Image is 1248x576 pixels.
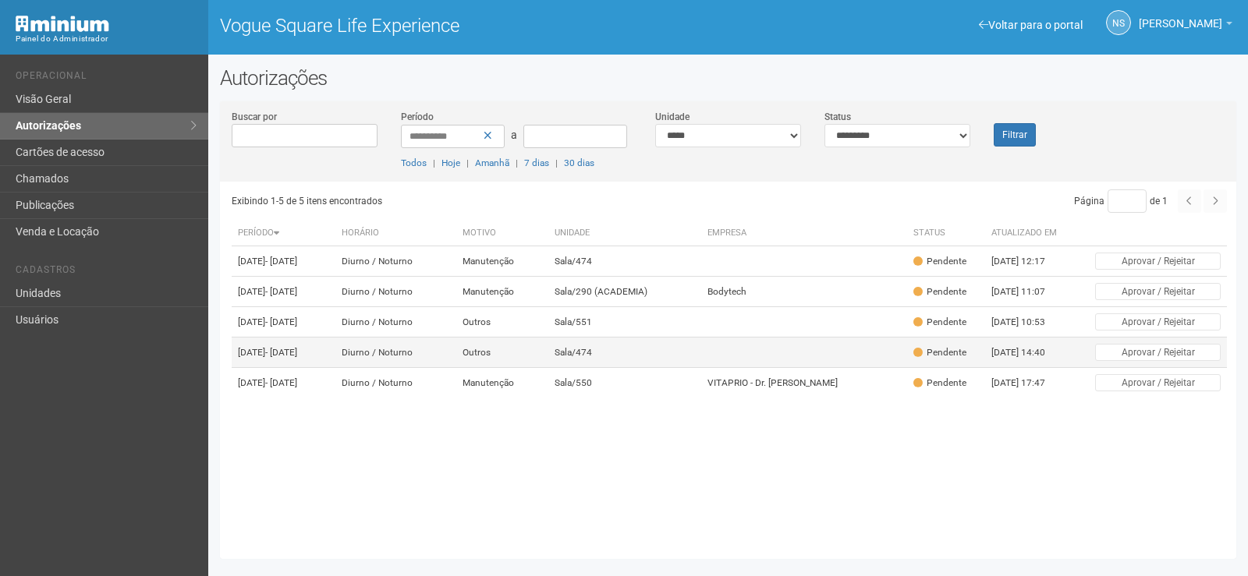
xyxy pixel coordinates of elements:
[456,221,549,246] th: Motivo
[548,307,700,337] td: Sala/551
[548,221,700,246] th: Unidade
[265,377,297,388] span: - [DATE]
[456,368,549,398] td: Manutenção
[335,337,456,368] td: Diurno / Noturno
[16,264,197,281] li: Cadastros
[907,221,985,246] th: Status
[456,246,549,277] td: Manutenção
[913,376,966,390] div: Pendente
[985,368,1071,398] td: [DATE] 17:47
[511,129,517,141] span: a
[985,221,1071,246] th: Atualizado em
[232,277,335,307] td: [DATE]
[701,368,908,398] td: VITAPRIO - Dr. [PERSON_NAME]
[824,110,851,124] label: Status
[913,255,966,268] div: Pendente
[655,110,690,124] label: Unidade
[985,277,1071,307] td: [DATE] 11:07
[913,285,966,299] div: Pendente
[401,157,427,168] a: Todos
[16,32,197,46] div: Painel do Administrador
[701,221,908,246] th: Empresa
[985,337,1071,368] td: [DATE] 14:40
[548,246,700,277] td: Sala/474
[232,337,335,368] td: [DATE]
[564,157,594,168] a: 30 dias
[1095,313,1221,330] button: Aprovar / Rejeitar
[979,19,1083,31] a: Voltar para o portal
[265,347,297,358] span: - [DATE]
[335,368,456,398] td: Diurno / Noturno
[548,337,700,368] td: Sala/474
[232,307,335,337] td: [DATE]
[913,346,966,359] div: Pendente
[232,110,277,124] label: Buscar por
[555,157,558,168] span: |
[994,123,1036,147] button: Filtrar
[985,307,1071,337] td: [DATE] 10:53
[335,246,456,277] td: Diurno / Noturno
[335,221,456,246] th: Horário
[265,316,297,327] span: - [DATE]
[16,16,109,32] img: Minium
[335,277,456,307] td: Diurno / Noturno
[524,157,549,168] a: 7 dias
[1074,196,1168,207] span: Página de 1
[1095,283,1221,300] button: Aprovar / Rejeitar
[701,277,908,307] td: Bodytech
[985,246,1071,277] td: [DATE] 12:17
[16,70,197,87] li: Operacional
[456,337,549,368] td: Outros
[548,368,700,398] td: Sala/550
[1139,19,1232,32] a: [PERSON_NAME]
[548,277,700,307] td: Sala/290 (ACADEMIA)
[401,110,434,124] label: Período
[466,157,469,168] span: |
[475,157,509,168] a: Amanhã
[1139,2,1222,30] span: Nicolle Silva
[433,157,435,168] span: |
[1095,344,1221,361] button: Aprovar / Rejeitar
[232,189,725,213] div: Exibindo 1-5 de 5 itens encontrados
[265,286,297,297] span: - [DATE]
[232,246,335,277] td: [DATE]
[441,157,460,168] a: Hoje
[516,157,518,168] span: |
[456,277,549,307] td: Manutenção
[1095,374,1221,391] button: Aprovar / Rejeitar
[232,368,335,398] td: [DATE]
[456,307,549,337] td: Outros
[1106,10,1131,35] a: NS
[335,307,456,337] td: Diurno / Noturno
[220,66,1236,90] h2: Autorizações
[220,16,717,36] h1: Vogue Square Life Experience
[913,316,966,329] div: Pendente
[265,256,297,267] span: - [DATE]
[1095,253,1221,270] button: Aprovar / Rejeitar
[232,221,335,246] th: Período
